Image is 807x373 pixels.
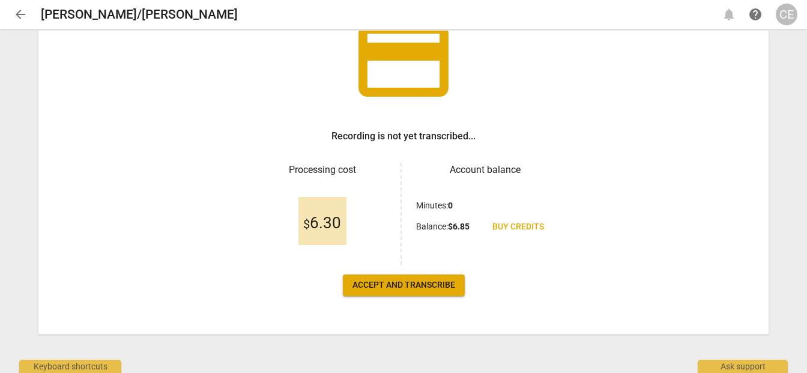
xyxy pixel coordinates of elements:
[41,7,238,22] h2: [PERSON_NAME]/[PERSON_NAME]
[745,4,766,25] a: Help
[349,7,458,115] span: credit_card
[352,279,455,291] span: Accept and transcribe
[13,7,28,22] span: arrow_back
[416,163,554,177] h3: Account balance
[448,201,453,210] b: 0
[343,274,465,296] button: Accept and transcribe
[416,199,453,212] p: Minutes :
[448,222,470,231] b: $ 6.85
[303,214,341,232] span: 6.30
[483,216,554,238] a: Buy credits
[492,221,544,233] span: Buy credits
[19,360,121,373] div: Keyboard shortcuts
[748,7,763,22] span: help
[776,4,797,25] button: CE
[416,220,470,233] p: Balance :
[253,163,391,177] h3: Processing cost
[698,360,788,373] div: Ask support
[331,129,476,144] h3: Recording is not yet transcribed...
[303,217,310,231] span: $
